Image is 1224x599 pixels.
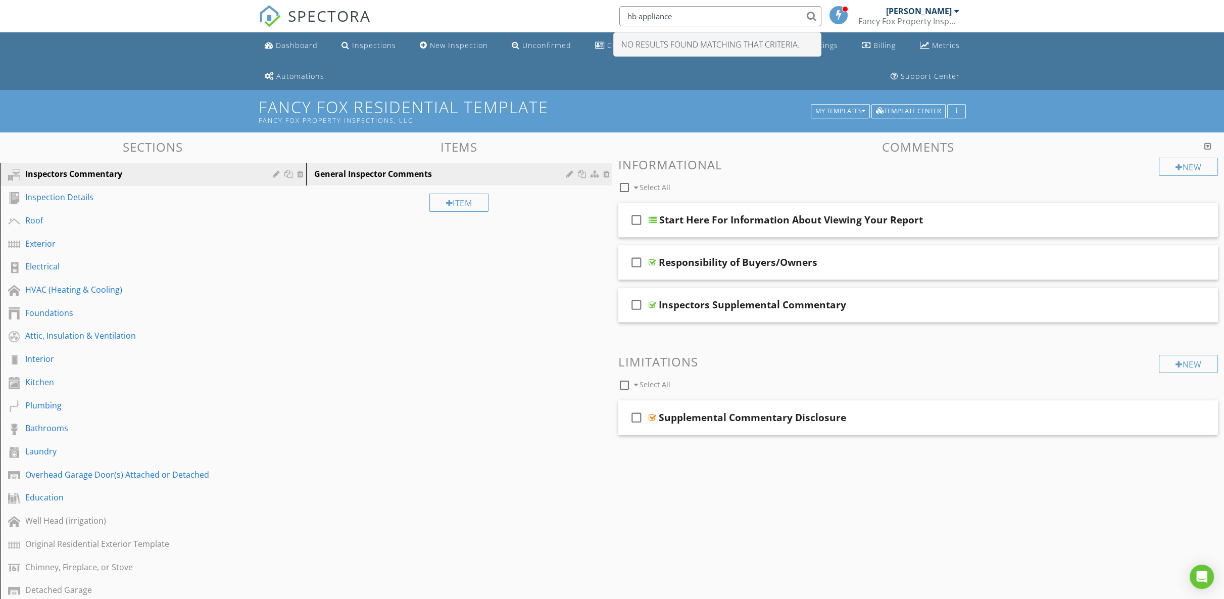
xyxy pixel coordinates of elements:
[640,182,670,192] span: Select All
[25,561,258,573] div: Chimney, Fireplace, or Stove
[25,238,258,250] div: Exterior
[25,469,258,481] div: Overhead Garage Door(s) Attached or Detached
[25,330,258,342] div: Attic, Insulation & Ventilation
[429,194,489,212] div: Item
[871,106,946,115] a: Template Center
[1159,158,1218,176] div: New
[886,6,952,16] div: [PERSON_NAME]
[261,36,322,55] a: Dashboard
[259,5,281,27] img: The Best Home Inspection Software - Spectora
[25,399,258,411] div: Plumbing
[25,260,258,272] div: Electrical
[337,36,400,55] a: Inspections
[25,491,258,503] div: Education
[25,515,258,527] div: Well Head (irrigation)
[259,116,814,124] div: Fancy Fox Property Inspections, LLC
[901,71,960,81] div: Support Center
[25,284,258,296] div: HVAC (Heating & Cooling)
[522,40,571,50] div: Unconfirmed
[614,33,821,56] div: No results found matching that criteria.
[1159,355,1218,373] div: New
[659,411,846,424] div: Supplemental Commentary Disclosure
[276,40,318,50] div: Dashboard
[25,422,258,434] div: Bathrooms
[508,36,575,55] a: Unconfirmed
[858,36,900,55] a: Billing
[628,405,645,430] i: check_box_outline_blank
[25,538,258,550] div: Original Residential Exterior Template
[659,214,923,226] div: Start Here For Information About Viewing Your Report
[25,376,258,388] div: Kitchen
[306,140,612,154] h3: Items
[25,307,258,319] div: Foundations
[640,380,670,389] span: Select All
[618,158,1218,171] h3: Informational
[25,191,258,203] div: Inspection Details
[352,40,396,50] div: Inspections
[932,40,959,50] div: Metrics
[915,36,963,55] a: Metrics
[618,355,1218,368] h3: Limitations
[25,445,258,457] div: Laundry
[628,293,645,317] i: check_box_outline_blank
[659,256,817,268] div: Responsibility of Buyers/Owners
[430,40,488,50] div: New Inspection
[25,584,258,596] div: Detached Garage
[314,168,569,180] div: General Inspector Comments
[261,67,328,86] a: Automations (Basic)
[808,40,838,50] div: Settings
[25,168,258,180] div: Inspectors Commentary
[811,104,870,118] button: My Templates
[628,208,645,232] i: check_box_outline_blank
[25,353,258,365] div: Interior
[858,16,959,26] div: Fancy Fox Property Inspections, LLC.
[259,14,371,35] a: SPECTORA
[276,71,324,81] div: Automations
[871,104,946,118] button: Template Center
[873,40,896,50] div: Billing
[619,6,821,26] input: Search everything...
[25,214,258,226] div: Roof
[591,36,645,55] a: Contacts
[876,108,941,115] div: Template Center
[416,36,492,55] a: New Inspection
[288,5,371,26] span: SPECTORA
[887,67,964,86] a: Support Center
[1190,565,1214,589] div: Open Intercom Messenger
[259,98,966,124] h1: Fancy Fox Residential Template
[607,40,641,50] div: Contacts
[628,250,645,274] i: check_box_outline_blank
[659,299,846,311] div: Inspectors Supplemental Commentary
[618,140,1218,154] h3: Comments
[815,108,865,115] div: My Templates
